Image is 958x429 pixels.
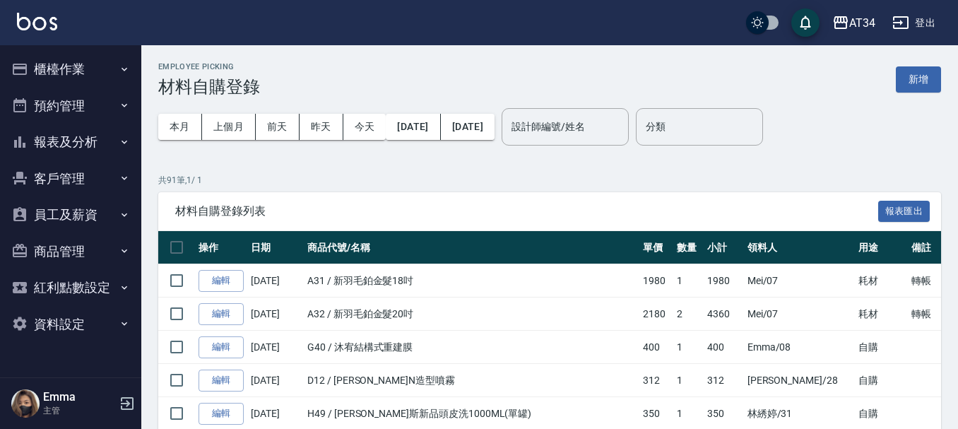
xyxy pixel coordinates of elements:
[43,404,115,417] p: 主管
[639,331,673,364] td: 400
[247,264,304,298] td: [DATE]
[6,124,136,160] button: 報表及分析
[673,264,704,298] td: 1
[158,174,941,187] p: 共 91 筆, 1 / 1
[744,364,855,397] td: [PERSON_NAME] /28
[855,298,908,331] td: 耗材
[6,196,136,233] button: 員工及薪資
[673,298,704,331] td: 2
[704,298,744,331] td: 4360
[849,14,875,32] div: AT34
[6,88,136,124] button: 預約管理
[704,231,744,264] th: 小計
[199,336,244,358] a: 編輯
[744,331,855,364] td: Emma /08
[199,370,244,392] a: 編輯
[791,8,820,37] button: save
[855,264,908,298] td: 耗材
[673,231,704,264] th: 數量
[704,331,744,364] td: 400
[247,298,304,331] td: [DATE]
[247,231,304,264] th: 日期
[386,114,440,140] button: [DATE]
[887,10,941,36] button: 登出
[304,331,639,364] td: G40 / 沐宥結構式重建膜
[158,77,260,97] h3: 材料自購登錄
[744,298,855,331] td: Mei /07
[896,66,941,93] button: 新增
[304,231,639,264] th: 商品代號/名稱
[855,364,908,397] td: 自購
[158,62,260,71] h2: Employee Picking
[304,364,639,397] td: D12 / [PERSON_NAME]N造型噴霧
[896,72,941,86] a: 新增
[704,364,744,397] td: 312
[855,331,908,364] td: 自購
[6,160,136,197] button: 客戶管理
[744,231,855,264] th: 領料人
[175,204,878,218] span: 材料自購登錄列表
[202,114,256,140] button: 上個月
[6,306,136,343] button: 資料設定
[827,8,881,37] button: AT34
[304,264,639,298] td: A31 / 新羽毛鉑金髮18吋
[247,331,304,364] td: [DATE]
[878,201,930,223] button: 報表匯出
[195,231,247,264] th: 操作
[855,231,908,264] th: 用途
[878,204,930,217] a: 報表匯出
[673,364,704,397] td: 1
[199,403,244,425] a: 編輯
[304,298,639,331] td: A32 / 新羽毛鉑金髮20吋
[639,231,673,264] th: 單價
[199,303,244,325] a: 編輯
[17,13,57,30] img: Logo
[43,390,115,404] h5: Emma
[343,114,386,140] button: 今天
[6,51,136,88] button: 櫃檯作業
[673,331,704,364] td: 1
[11,389,40,418] img: Person
[6,233,136,270] button: 商品管理
[6,269,136,306] button: 紅利點數設定
[247,364,304,397] td: [DATE]
[639,364,673,397] td: 312
[300,114,343,140] button: 昨天
[199,270,244,292] a: 編輯
[744,264,855,298] td: Mei /07
[256,114,300,140] button: 前天
[441,114,495,140] button: [DATE]
[639,264,673,298] td: 1980
[158,114,202,140] button: 本月
[704,264,744,298] td: 1980
[639,298,673,331] td: 2180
